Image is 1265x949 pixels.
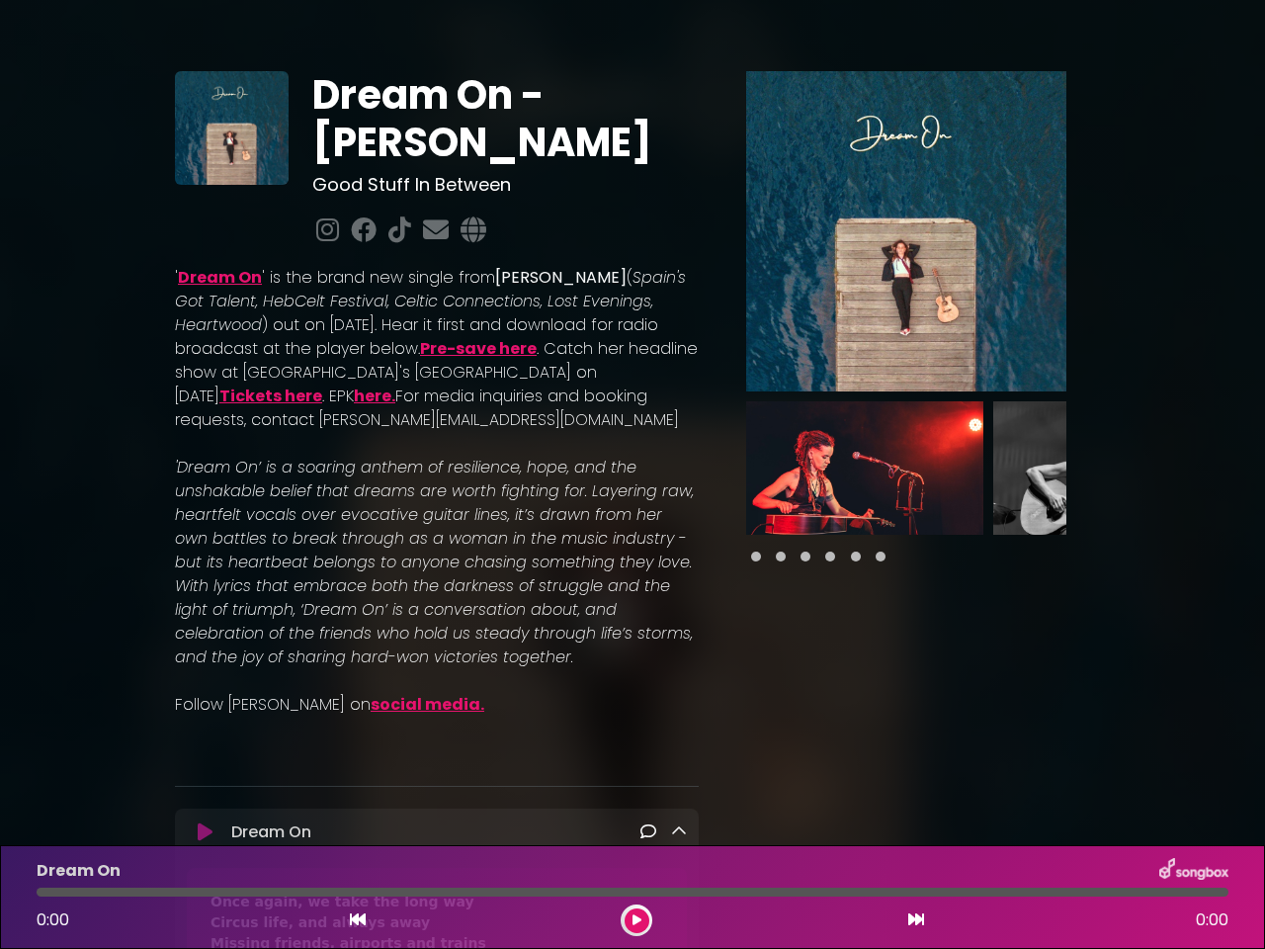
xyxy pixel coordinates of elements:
[219,385,322,407] a: Tickets here
[993,401,1230,535] img: E0Uc4UjGR0SeRjAxU77k
[746,401,983,535] img: 078ND394RYaCmygZEwln
[37,908,69,931] span: 0:00
[175,693,699,717] p: Follow [PERSON_NAME] on
[37,859,121,883] p: Dream On
[495,266,627,289] strong: [PERSON_NAME]
[175,71,289,185] img: zbtIR3SnSVqioQpYcyXz
[231,820,311,844] p: Dream On
[746,71,1066,391] img: Main Media
[312,174,700,196] h3: Good Stuff In Between
[1196,908,1228,932] span: 0:00
[312,71,700,166] h1: Dream On - [PERSON_NAME]
[178,266,262,289] a: Dream On
[175,456,694,668] em: 'Dream On’ is a soaring anthem of resilience, hope, and the unshakable belief that dreams are wor...
[175,266,699,432] p: ' ' is the brand new single from ( ) out on [DATE]. Hear it first and download for radio broadcas...
[1159,858,1228,884] img: songbox-logo-white.png
[175,266,686,336] em: Spain's Got Talent, HebCelt Festival, Celtic Connections, Lost Evenings, Heartwood
[371,693,484,716] a: social media.
[354,385,395,407] a: here.
[420,337,537,360] a: Pre-save here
